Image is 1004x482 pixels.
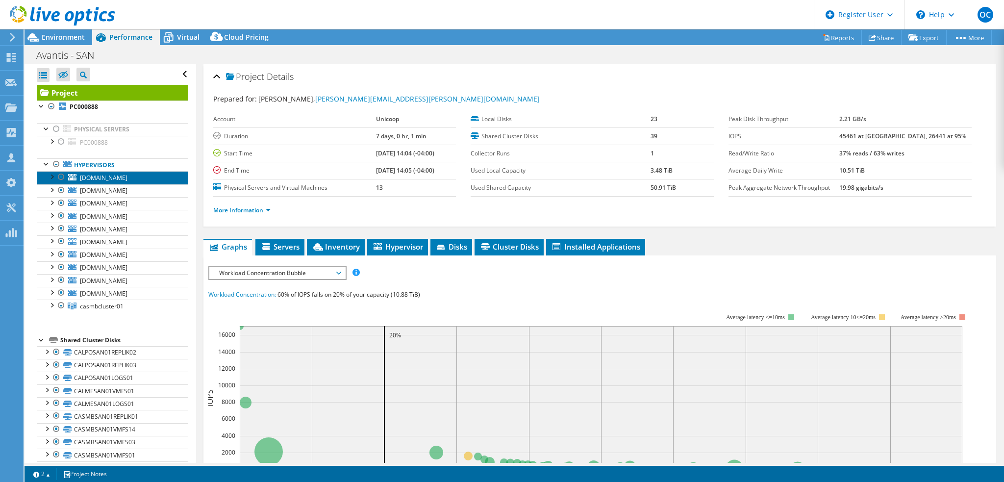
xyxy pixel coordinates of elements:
a: casmbcluster01 [37,300,188,312]
label: Physical Servers and Virtual Machines [213,183,376,193]
b: 1 [651,149,654,157]
a: 2 [26,468,57,480]
span: Workload Concentration: [208,290,276,299]
a: CALPOSAN01REPLIK03 [37,359,188,372]
label: End Time [213,166,376,176]
span: [DOMAIN_NAME] [80,289,127,298]
span: [DOMAIN_NAME] [80,199,127,207]
a: CALMESAN01VMFS01 [37,384,188,397]
a: CASMBSAN01REPLIK01 [37,410,188,423]
label: Account [213,114,376,124]
a: Share [861,30,902,45]
label: Used Local Capacity [471,166,651,176]
span: Hypervisor [372,242,423,252]
span: Performance [109,32,152,42]
span: casmbcluster01 [80,302,124,310]
b: 45461 at [GEOGRAPHIC_DATA], 26441 at 95% [839,132,966,140]
a: CASMBSAN01VMFS04 [37,461,188,474]
tspan: Average latency <=10ms [726,314,785,321]
b: 7 days, 0 hr, 1 min [376,132,427,140]
span: Workload Concentration Bubble [214,267,340,279]
tspan: Average latency 10<=20ms [811,314,876,321]
label: Peak Disk Throughput [728,114,839,124]
span: [DOMAIN_NAME] [80,186,127,195]
a: Physical Servers [37,123,188,136]
span: Project [226,72,264,82]
b: 39 [651,132,657,140]
a: PC000888 [37,136,188,149]
span: [DOMAIN_NAME] [80,238,127,246]
a: CASMBSAN01VMFS14 [37,423,188,436]
a: CASMBSAN01VMFS01 [37,449,188,461]
a: CALMESAN01LOGS01 [37,397,188,410]
a: [DOMAIN_NAME] [37,261,188,274]
span: PC000888 [80,138,108,147]
a: [DOMAIN_NAME] [37,184,188,197]
b: [DATE] 14:05 (-04:00) [376,166,434,175]
label: Prepared for: [213,94,257,103]
a: PC000888 [37,101,188,113]
label: IOPS [728,131,839,141]
b: 10.51 TiB [839,166,865,175]
span: Inventory [312,242,360,252]
b: 50.91 TiB [651,183,676,192]
b: PC000888 [70,102,98,111]
span: [DOMAIN_NAME] [80,263,127,272]
span: [DOMAIN_NAME] [80,277,127,285]
text: 6000 [222,414,235,423]
span: Cloud Pricing [224,32,269,42]
span: Environment [42,32,85,42]
b: 3.48 TiB [651,166,673,175]
a: [PERSON_NAME][EMAIL_ADDRESS][PERSON_NAME][DOMAIN_NAME] [315,94,540,103]
svg: \n [916,10,925,19]
a: [DOMAIN_NAME] [37,235,188,248]
label: Collector Runs [471,149,651,158]
span: Installed Applications [551,242,640,252]
a: More Information [213,206,271,214]
a: Project [37,85,188,101]
text: 4000 [222,431,235,440]
label: Duration [213,131,376,141]
span: [DOMAIN_NAME] [80,251,127,259]
label: Average Daily Write [728,166,839,176]
text: 14000 [218,348,235,356]
b: 19.98 gigabits/s [839,183,883,192]
span: [DOMAIN_NAME] [80,225,127,233]
b: Unicoop [376,115,399,123]
span: Cluster Disks [479,242,539,252]
a: [DOMAIN_NAME] [37,287,188,300]
span: [DOMAIN_NAME] [80,174,127,182]
h1: Avantis - SAN [32,50,109,61]
text: 10000 [218,381,235,389]
label: Local Disks [471,114,651,124]
text: 2000 [222,448,235,457]
label: Shared Cluster Disks [471,131,651,141]
a: More [946,30,992,45]
b: 37% reads / 63% writes [839,149,904,157]
span: [PERSON_NAME], [258,94,540,103]
a: Export [901,30,947,45]
span: Virtual [177,32,200,42]
span: Details [267,71,294,82]
span: 60% of IOPS falls on 20% of your capacity (10.88 TiB) [277,290,420,299]
b: 23 [651,115,657,123]
a: Hypervisors [37,158,188,171]
a: [DOMAIN_NAME] [37,171,188,184]
a: [DOMAIN_NAME] [37,249,188,261]
b: 13 [376,183,383,192]
a: Reports [815,30,862,45]
text: 16000 [218,330,235,339]
a: [DOMAIN_NAME] [37,223,188,235]
text: 12000 [218,364,235,373]
label: Used Shared Capacity [471,183,651,193]
span: Servers [260,242,300,252]
b: 2.21 GB/s [839,115,866,123]
label: Start Time [213,149,376,158]
label: Read/Write Ratio [728,149,839,158]
a: Project Notes [56,468,114,480]
span: Disks [435,242,467,252]
b: [DATE] 14:04 (-04:00) [376,149,434,157]
div: Shared Cluster Disks [60,334,188,346]
text: 8000 [222,398,235,406]
a: [DOMAIN_NAME] [37,197,188,210]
